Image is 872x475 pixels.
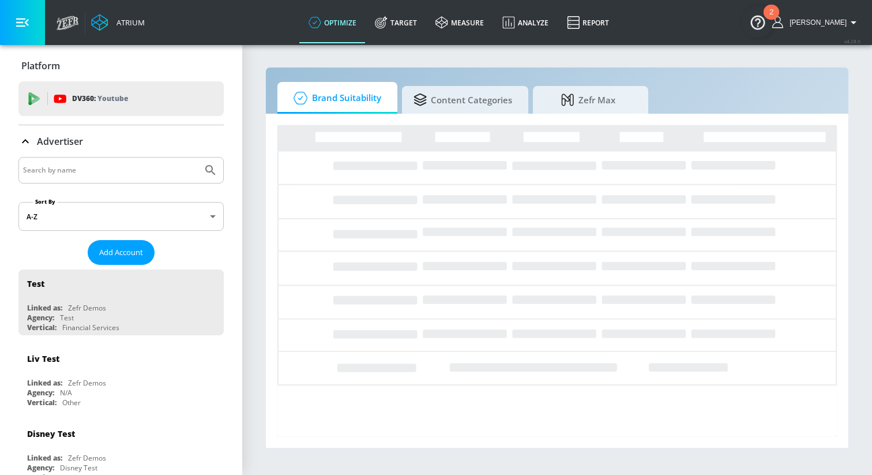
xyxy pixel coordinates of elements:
[769,12,773,27] div: 2
[27,463,54,473] div: Agency:
[27,303,62,313] div: Linked as:
[785,18,847,27] span: login as: ana.lopez@zefr.com
[426,2,493,43] a: measure
[18,345,224,410] div: Liv TestLinked as:Zefr DemosAgency:N/AVertical:Other
[493,2,558,43] a: Analyze
[23,163,198,178] input: Search by name
[18,202,224,231] div: A-Z
[366,2,426,43] a: Target
[18,270,224,335] div: TestLinked as:Zefr DemosAgency:TestVertical:Financial Services
[27,428,75,439] div: Disney Test
[33,198,58,205] label: Sort By
[772,16,860,29] button: [PERSON_NAME]
[27,378,62,388] div: Linked as:
[72,92,128,105] p: DV360:
[544,86,632,114] span: Zefr Max
[99,246,143,259] span: Add Account
[27,278,44,289] div: Test
[68,378,106,388] div: Zefr Demos
[299,2,366,43] a: optimize
[18,50,224,82] div: Platform
[18,125,224,158] div: Advertiser
[68,453,106,463] div: Zefr Demos
[68,303,106,313] div: Zefr Demos
[414,86,512,114] span: Content Categories
[289,84,381,112] span: Brand Suitability
[88,240,155,265] button: Add Account
[62,323,119,332] div: Financial Services
[558,2,618,43] a: Report
[844,38,860,44] span: v 4.28.0
[112,17,145,28] div: Atrium
[18,81,224,116] div: DV360: Youtube
[37,135,83,148] p: Advertiser
[60,463,97,473] div: Disney Test
[27,313,54,323] div: Agency:
[62,398,81,407] div: Other
[21,59,60,72] p: Platform
[27,353,59,364] div: Liv Test
[27,453,62,463] div: Linked as:
[742,6,774,38] button: Open Resource Center, 2 new notifications
[27,398,57,407] div: Vertical:
[27,388,54,398] div: Agency:
[60,313,74,323] div: Test
[97,92,128,104] p: Youtube
[27,323,57,332] div: Vertical:
[91,14,145,31] a: Atrium
[60,388,72,398] div: N/A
